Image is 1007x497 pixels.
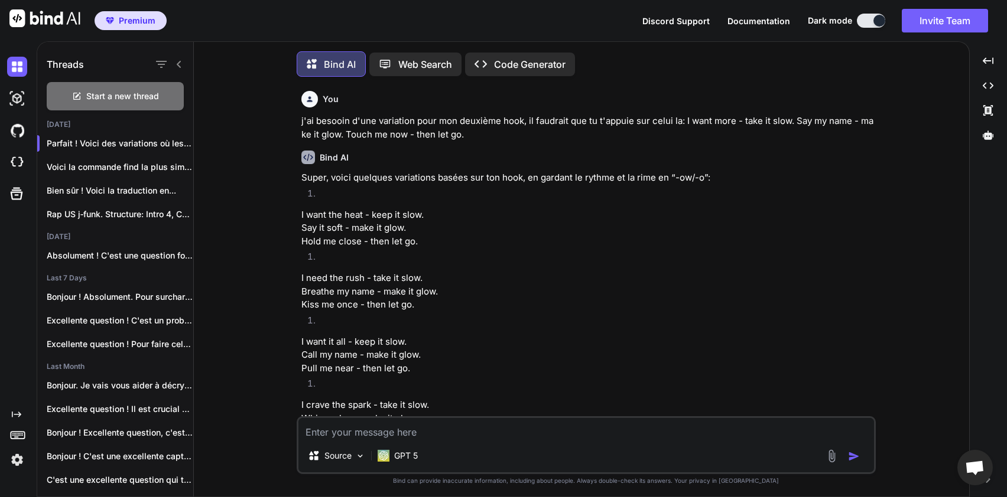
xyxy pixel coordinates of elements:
img: darkChat [7,57,27,77]
p: Bind can provide inaccurate information, including about people. Always double-check its answers.... [297,476,876,485]
p: Bonjour ! Excellente question, c'est une manipulation... [47,427,193,439]
p: Excellente question ! C'est un problème classique... [47,315,193,326]
p: Excellente question ! Il est crucial de... [47,403,193,415]
img: settings [7,450,27,470]
img: GPT 5 [378,450,389,462]
h2: Last Month [37,362,193,371]
h2: Last 7 Days [37,273,193,283]
span: Documentation [727,16,790,26]
p: Parfait ! Voici des variations où les 2 ... [47,138,193,149]
h6: Bind AI [320,152,349,164]
button: Documentation [727,15,790,27]
p: C'est une excellente question qui touche au... [47,474,193,486]
p: j'ai besooin d'une variation pour mon deuxième hook, il faudrait que tu t'appuie sur celui la: I ... [301,115,873,141]
h2: [DATE] [37,232,193,241]
img: Pick Models [355,451,365,461]
img: Bind AI [9,9,80,27]
p: Rap US j‑funk. Structure: Intro 4, Couplet... [47,208,193,220]
button: Discord Support [642,15,710,27]
p: Bien sûr ! Voici la traduction en... [47,185,193,197]
p: I want it all - keep it slow. Call my name - make it glow. Pull me near - then let go. [301,335,873,375]
p: Absolument ! C'est une question fondamentale et... [47,250,193,261]
h6: You [323,93,339,105]
img: darkAi-studio [7,89,27,109]
p: Code Generator [494,57,566,71]
p: Excellente question ! Pour faire cela de... [47,338,193,350]
span: Start a new thread [86,90,159,102]
span: Dark mode [808,15,852,27]
p: Bonjour ! Absolument. Pour surcharger le `homedir`... [47,291,193,303]
img: attachment [825,449,839,463]
p: I crave the spark - take it slow. Whisper low - make it glow. Draw me in - then let go. [301,398,873,439]
span: Discord Support [642,16,710,26]
p: Source [324,450,352,462]
div: Ouvrir le chat [957,450,993,485]
h2: [DATE] [37,120,193,129]
h1: Threads [47,57,84,71]
p: I need the rush - take it slow. Breathe my name - make it glow. Kiss me once - then let go. [301,272,873,312]
p: Bonjour ! C'est une excellente capture d'erreur,... [47,450,193,462]
img: cloudideIcon [7,152,27,172]
img: githubDark [7,120,27,140]
p: Bonjour. Je vais vous aider à décrypter... [47,380,193,391]
p: GPT 5 [394,450,418,462]
button: Invite Team [902,9,988,32]
img: premium [106,17,114,24]
span: Premium [119,15,155,27]
p: Web Search [398,57,452,71]
p: Voici la commande find la plus simple: ... [47,161,193,173]
p: Super, voici quelques variations basées sur ton hook, en gardant le rythme et la rime en “-ow/-o”: [301,171,873,185]
p: I want the heat - keep it slow. Say it soft - make it glow. Hold me close - then let go. [301,208,873,248]
img: icon [848,450,860,462]
p: Bind AI [324,57,356,71]
button: premiumPremium [95,11,167,30]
